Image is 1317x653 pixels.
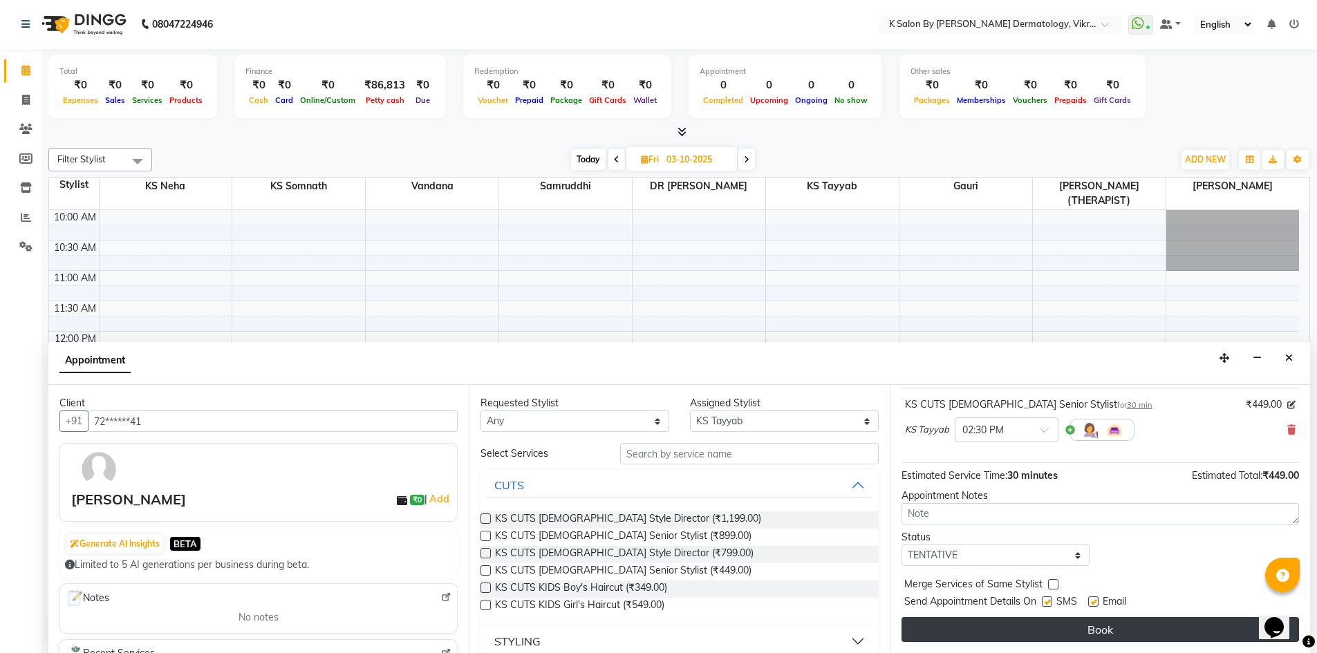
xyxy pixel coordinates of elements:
[1117,400,1152,410] small: for
[690,396,879,410] div: Assigned Stylist
[232,178,365,195] span: KS Somnath
[1056,594,1077,612] span: SMS
[66,589,109,607] span: Notes
[831,77,871,93] div: 0
[59,95,102,105] span: Expenses
[899,178,1032,195] span: Gauri
[630,77,660,93] div: ₹0
[474,66,660,77] div: Redemption
[586,95,630,105] span: Gift Cards
[495,598,664,615] span: KS CUTS KIDS Girl's Haircut (₹549.00)
[747,95,792,105] span: Upcoming
[495,546,754,563] span: KS CUTS [DEMOGRAPHIC_DATA] Style Director (₹799.00)
[59,77,102,93] div: ₹0
[1009,77,1051,93] div: ₹0
[65,558,452,572] div: Limited to 5 AI generations per business during beta.
[366,178,498,195] span: Vandana
[51,210,99,225] div: 10:00 AM
[51,240,99,255] div: 10:30 AM
[905,423,949,437] span: KS Tayyab
[586,77,630,93] div: ₹0
[512,77,547,93] div: ₹0
[637,154,662,164] span: Fri
[494,633,541,650] div: STYLING
[495,511,761,529] span: KS CUTS [DEMOGRAPHIC_DATA] Style Director (₹1,199.00)
[1181,150,1229,169] button: ADD NEW
[766,178,899,195] span: KS Tayyab
[1103,594,1126,612] span: Email
[1007,469,1058,482] span: 30 minutes
[904,594,1036,612] span: Send Appointment Details On
[910,77,953,93] div: ₹0
[297,95,359,105] span: Online/Custom
[297,77,359,93] div: ₹0
[59,396,458,410] div: Client
[1033,178,1166,209] span: [PERSON_NAME](THERAPIST)
[953,77,1009,93] div: ₹0
[129,95,166,105] span: Services
[166,77,206,93] div: ₹0
[1051,77,1090,93] div: ₹0
[170,537,200,550] span: BETA
[910,66,1134,77] div: Other sales
[495,529,751,546] span: KS CUTS [DEMOGRAPHIC_DATA] Senior Stylist (₹899.00)
[486,473,872,498] button: CUTS
[362,95,408,105] span: Petty cash
[1090,95,1134,105] span: Gift Cards
[547,77,586,93] div: ₹0
[831,95,871,105] span: No show
[495,580,667,598] span: KS CUTS KIDS Boy's Haircut (₹349.00)
[1192,469,1262,482] span: Estimated Total:
[499,178,632,195] span: Samruddhi
[792,77,831,93] div: 0
[1259,598,1303,639] iframe: chat widget
[152,5,213,44] b: 08047224946
[1090,77,1134,93] div: ₹0
[129,77,166,93] div: ₹0
[904,577,1043,594] span: Merge Services of Same Stylist
[427,491,451,507] a: Add
[52,332,99,346] div: 12:00 PM
[902,469,1007,482] span: Estimated Service Time:
[272,95,297,105] span: Card
[239,610,279,625] span: No notes
[35,5,130,44] img: logo
[1127,400,1152,410] span: 30 min
[1262,469,1299,482] span: ₹449.00
[747,77,792,93] div: 0
[59,348,131,373] span: Appointment
[49,178,99,192] div: Stylist
[1051,95,1090,105] span: Prepaids
[424,491,451,507] span: |
[1246,397,1282,412] span: ₹449.00
[1106,422,1123,438] img: Interior.png
[359,77,411,93] div: ₹86,813
[512,95,547,105] span: Prepaid
[620,443,879,464] input: Search by service name
[102,77,129,93] div: ₹0
[245,77,272,93] div: ₹0
[71,489,186,510] div: [PERSON_NAME]
[633,178,765,195] span: DR [PERSON_NAME]
[480,396,669,410] div: Requested Stylist
[1009,95,1051,105] span: Vouchers
[792,95,831,105] span: Ongoing
[272,77,297,93] div: ₹0
[100,178,232,195] span: KS Neha
[700,95,747,105] span: Completed
[1287,401,1296,409] i: Edit price
[51,301,99,316] div: 11:30 AM
[953,95,1009,105] span: Memberships
[470,446,610,461] div: Select Services
[1185,154,1226,164] span: ADD NEW
[1279,348,1299,369] button: Close
[495,563,751,580] span: KS CUTS [DEMOGRAPHIC_DATA] Senior Stylist (₹449.00)
[59,410,88,432] button: +91
[700,77,747,93] div: 0
[88,410,458,432] input: Search by Name/Mobile/Email/Code
[571,149,606,170] span: Today
[700,66,871,77] div: Appointment
[1166,178,1300,195] span: [PERSON_NAME]
[66,534,163,553] button: Generate AI Insights
[59,66,206,77] div: Total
